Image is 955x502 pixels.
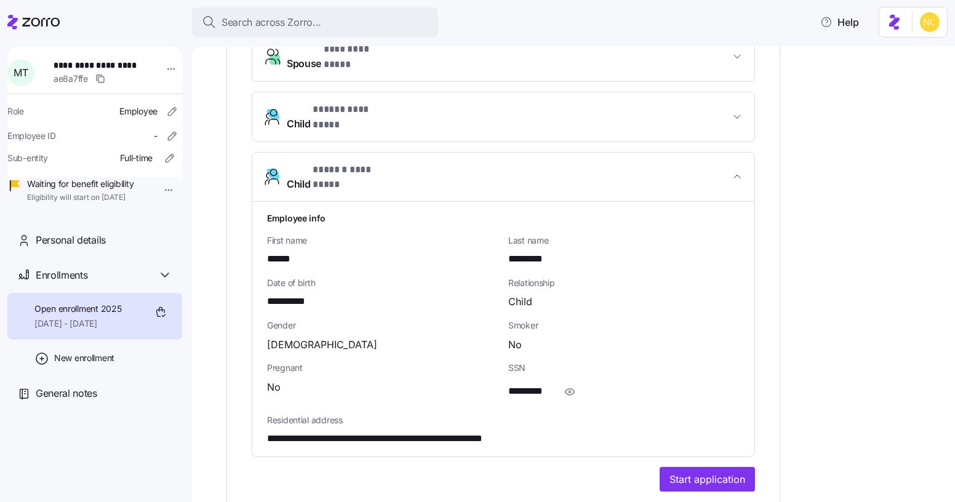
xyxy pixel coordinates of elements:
span: Residential address [267,414,740,426]
span: General notes [36,386,97,401]
span: SSN [508,362,740,374]
span: Search across Zorro... [222,15,321,30]
span: Eligibility will start on [DATE] [27,193,134,203]
span: No [267,380,281,395]
span: Last name [508,234,740,247]
span: New enrollment [54,352,114,364]
button: Search across Zorro... [192,7,438,37]
h1: Employee info [267,212,740,225]
span: - [154,130,158,142]
img: e03b911e832a6112bf72643c5874f8d8 [920,12,940,32]
span: Relationship [508,277,740,289]
span: [DEMOGRAPHIC_DATA] [267,337,377,353]
span: Start application [669,472,745,487]
span: Waiting for benefit eligibility [27,178,134,190]
span: Gender [267,319,498,332]
span: Date of birth [267,277,498,289]
span: Role [7,105,24,118]
span: First name [267,234,498,247]
span: Help [820,15,859,30]
span: Employee ID [7,130,56,142]
span: Sub-entity [7,152,48,164]
span: No [508,337,522,353]
span: Child [287,162,394,192]
span: ae8a7ffe [54,73,88,85]
span: Pregnant [267,362,498,374]
button: Start application [660,467,755,492]
span: M T [14,68,28,78]
span: Child [287,102,388,132]
span: Personal details [36,233,106,248]
span: Open enrollment 2025 [34,303,121,315]
span: Spouse [287,42,390,71]
span: Smoker [508,319,740,332]
span: [DATE] - [DATE] [34,317,121,330]
span: Employee [119,105,158,118]
span: Enrollments [36,268,87,283]
span: Full-time [120,152,153,164]
button: Help [810,10,869,34]
span: Child [508,294,532,309]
